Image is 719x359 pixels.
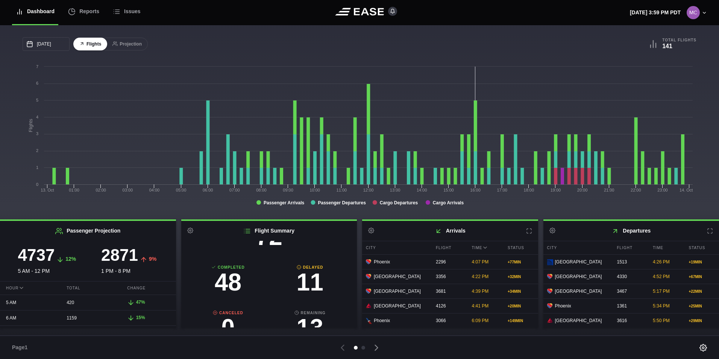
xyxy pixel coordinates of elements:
span: [GEOGRAPHIC_DATA] [374,288,421,295]
h3: 13 [269,316,351,340]
text: 18:00 [524,188,534,192]
span: [GEOGRAPHIC_DATA] [374,303,421,309]
text: 17:00 [497,188,507,192]
span: Phoenix [374,317,390,324]
text: 22:00 [631,188,641,192]
span: Phoenix [555,303,571,309]
div: 3681 [432,284,466,298]
div: + 149 MIN [508,318,534,324]
div: Change [121,281,176,295]
tspan: Cargo Arrivals [433,200,464,205]
div: 1159 [61,311,115,325]
div: + 22 MIN [689,289,716,294]
text: 02:00 [96,188,106,192]
text: 14:00 [417,188,427,192]
a: Canceled0 [187,310,269,344]
span: 9% [149,256,156,262]
div: City [362,241,430,254]
div: Flight [432,241,466,254]
span: 12% [65,256,76,262]
text: 09:00 [283,188,293,192]
text: 4 [36,115,38,119]
text: 05:00 [176,188,187,192]
span: Phoenix [374,259,390,265]
text: 06:00 [203,188,213,192]
div: + 77 MIN [508,259,534,265]
h2: Flight Summary [181,221,357,241]
div: 4330 [613,269,648,284]
text: 04:00 [149,188,160,192]
span: 4:07 PM [472,259,489,265]
div: 420 [61,295,115,310]
span: 4:41 PM [472,303,489,309]
text: 16:00 [470,188,481,192]
text: 01:00 [69,188,79,192]
text: 03:00 [123,188,133,192]
div: Flight [613,241,648,254]
span: 5:50 PM [653,318,670,323]
span: 5:17 PM [653,289,670,294]
tspan: Passenger Departures [318,200,366,205]
div: + 29 MIN [689,318,716,324]
p: [DATE] 3:59 PM PDT [630,9,681,17]
img: 1153cdcb26907aa7d1cda5a03a6cdb74 [687,6,700,19]
span: 47% [136,300,145,305]
h3: 48 [187,270,269,294]
span: 4:39 PM [472,289,489,294]
text: 10:00 [309,188,320,192]
div: Total [61,281,115,295]
div: 2296 [432,255,466,269]
span: 15% [136,315,145,320]
span: 5:34 PM [653,303,670,309]
text: 6 [36,81,38,85]
div: 278 [61,326,115,341]
b: 141 [662,43,672,49]
text: 2 [36,148,38,153]
b: Remaining [269,310,351,316]
b: Delayed [269,265,351,270]
div: 1 PM - 8 PM [88,247,170,275]
text: 20:00 [577,188,588,192]
h3: 4737 [18,247,55,263]
span: Page 1 [12,344,31,351]
div: Time [468,241,502,254]
tspan: 14. Oct [680,188,693,192]
div: Time [649,241,683,254]
text: 3 [36,131,38,136]
tspan: Flights [28,119,33,132]
text: 15:00 [443,188,454,192]
div: 3356 [432,269,466,284]
b: Canceled [187,310,269,316]
b: Completed [187,265,269,270]
button: Projection [106,38,148,51]
text: 12:00 [363,188,374,192]
div: 3616 [613,313,648,328]
span: 4:26 PM [653,259,670,265]
span: 4:52 PM [653,274,670,279]
h3: 2871 [101,247,138,263]
button: Flights [73,38,107,51]
text: 0 [36,182,38,187]
div: Status [504,241,538,254]
span: [GEOGRAPHIC_DATA] [555,259,602,265]
div: + 34 MIN [508,289,534,294]
h3: 11 [269,270,351,294]
span: [GEOGRAPHIC_DATA] [374,273,421,280]
div: 1513 [613,255,648,269]
tspan: Passenger Arrivals [264,200,305,205]
h2: Arrivals [362,221,538,241]
div: 3066 [432,313,466,328]
div: + 20 MIN [508,303,534,309]
div: 1361 [613,299,648,313]
span: [GEOGRAPHIC_DATA] [555,273,602,280]
text: 5 [36,98,38,102]
span: 4:22 PM [472,274,489,279]
div: 5 AM - 12 PM [6,247,88,275]
h3: 72 [187,225,351,249]
h3: 0 [187,316,269,340]
text: 19:00 [551,188,561,192]
span: [GEOGRAPHIC_DATA] [555,317,602,324]
div: + 25 MIN [689,303,716,309]
a: Completed48 [187,265,269,298]
tspan: 13. Oct [41,188,54,192]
